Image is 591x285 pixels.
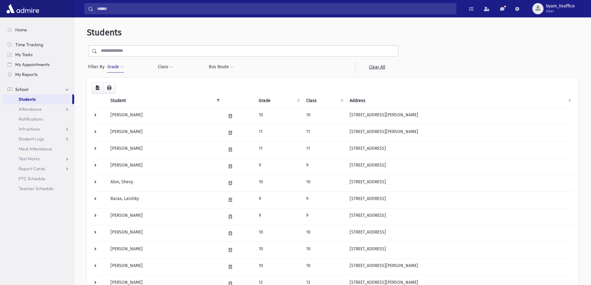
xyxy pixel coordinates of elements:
[302,175,346,191] td: 10
[107,175,222,191] td: Alon, Shevy
[2,60,74,69] a: My Appointments
[5,2,41,15] img: AdmirePro
[88,64,107,70] span: Filter By
[15,87,28,92] span: School
[346,94,574,108] th: Address: activate to sort column ascending
[103,82,115,94] button: Print
[19,146,52,152] span: Meal Attendance
[2,134,74,144] a: Student Logs
[2,164,74,174] a: Report Cards
[19,96,36,102] span: Students
[302,124,346,141] td: 11
[346,175,574,191] td: [STREET_ADDRESS]
[2,40,74,50] a: Time Tracking
[92,82,103,94] button: CSV
[107,208,222,225] td: [PERSON_NAME]
[107,158,222,175] td: [PERSON_NAME]
[346,141,574,158] td: [STREET_ADDRESS]
[255,175,302,191] td: 10
[107,191,222,208] td: Barax, Laishky
[346,258,574,275] td: [STREET_ADDRESS][PERSON_NAME]
[255,141,302,158] td: 11
[302,141,346,158] td: 11
[346,191,574,208] td: [STREET_ADDRESS]
[546,4,575,9] span: byam_hsoffice
[2,154,74,164] a: Test Marks
[2,25,74,35] a: Home
[107,124,222,141] td: [PERSON_NAME]
[302,242,346,258] td: 10
[19,106,42,112] span: Attendance
[346,158,574,175] td: [STREET_ADDRESS]
[107,94,222,108] th: Student: activate to sort column descending
[546,9,575,14] span: User
[2,184,74,194] a: Teacher Schedule
[302,108,346,124] td: 10
[158,61,173,73] button: Class
[107,242,222,258] td: [PERSON_NAME]
[255,124,302,141] td: 11
[2,114,74,124] a: Notifications
[302,158,346,175] td: 9
[255,225,302,242] td: 10
[302,94,346,108] th: Class: activate to sort column ascending
[19,186,53,191] span: Teacher Schedule
[355,61,398,73] a: Clear All
[2,50,74,60] a: My Tasks
[255,208,302,225] td: 9
[87,27,122,38] span: Students
[15,52,33,57] span: My Tasks
[107,141,222,158] td: [PERSON_NAME]
[15,72,38,77] span: My Reports
[255,94,302,108] th: Grade: activate to sort column ascending
[19,156,40,162] span: Test Marks
[208,61,234,73] button: Bus Route
[302,225,346,242] td: 10
[255,108,302,124] td: 10
[255,158,302,175] td: 9
[107,258,222,275] td: [PERSON_NAME]
[19,166,45,171] span: Report Cards
[2,94,72,104] a: Students
[346,124,574,141] td: [STREET_ADDRESS][PERSON_NAME]
[302,191,346,208] td: 9
[107,225,222,242] td: [PERSON_NAME]
[2,144,74,154] a: Meal Attendance
[15,42,43,47] span: Time Tracking
[2,104,74,114] a: Attendance
[346,242,574,258] td: [STREET_ADDRESS]
[2,84,74,94] a: School
[255,191,302,208] td: 9
[302,258,346,275] td: 10
[302,208,346,225] td: 9
[2,69,74,79] a: My Reports
[19,116,43,122] span: Notifications
[346,208,574,225] td: [STREET_ADDRESS]
[255,258,302,275] td: 10
[19,126,40,132] span: Infractions
[2,174,74,184] a: PTC Schedule
[15,62,50,67] span: My Appointments
[346,108,574,124] td: [STREET_ADDRESS][PERSON_NAME]
[15,27,27,33] span: Home
[107,61,124,73] button: Grade
[346,225,574,242] td: [STREET_ADDRESS]
[2,124,74,134] a: Infractions
[255,242,302,258] td: 10
[93,3,456,14] input: Search
[19,176,45,181] span: PTC Schedule
[107,108,222,124] td: [PERSON_NAME]
[19,136,44,142] span: Student Logs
